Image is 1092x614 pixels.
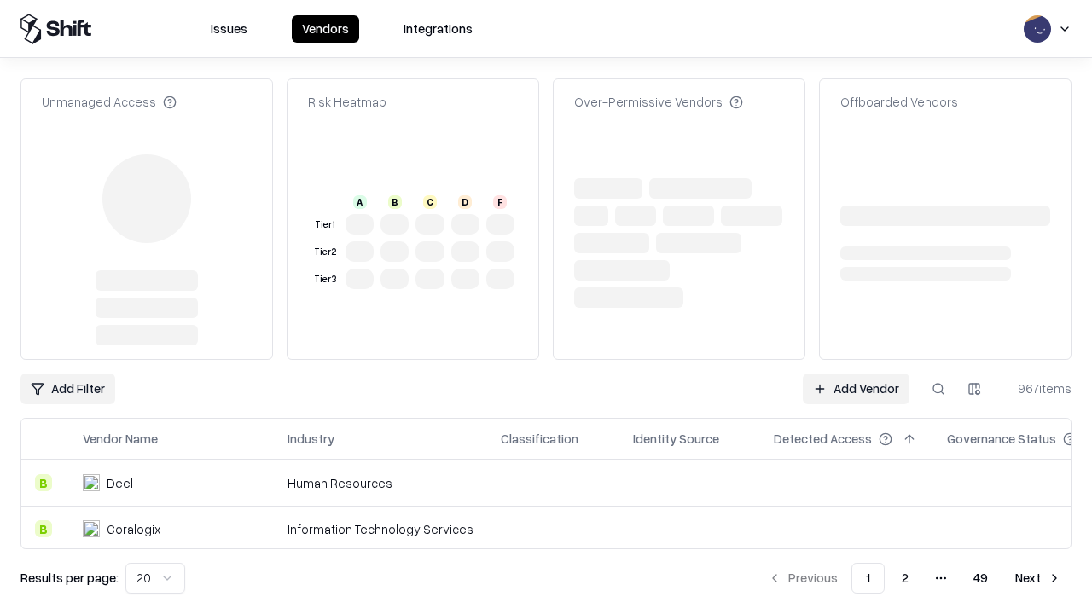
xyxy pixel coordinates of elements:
div: - [501,520,606,538]
div: Risk Heatmap [308,93,386,111]
div: D [458,195,472,209]
div: - [633,520,746,538]
div: Tier 2 [311,245,339,259]
button: 2 [888,563,922,594]
div: Coralogix [107,520,160,538]
button: Vendors [292,15,359,43]
div: B [388,195,402,209]
div: B [35,520,52,537]
button: 49 [960,563,1002,594]
div: Human Resources [288,474,473,492]
div: Offboarded Vendors [840,93,958,111]
div: A [353,195,367,209]
div: Deel [107,474,133,492]
button: 1 [851,563,885,594]
div: 967 items [1003,379,1072,397]
a: Add Vendor [803,374,909,404]
div: - [774,474,920,492]
button: Issues [200,15,258,43]
div: Governance Status [947,430,1056,448]
div: Tier 1 [311,217,339,232]
p: Results per page: [20,569,119,587]
div: Vendor Name [83,430,158,448]
button: Integrations [393,15,483,43]
div: Over-Permissive Vendors [574,93,743,111]
div: Unmanaged Access [42,93,177,111]
button: Add Filter [20,374,115,404]
div: B [35,474,52,491]
img: Deel [83,474,100,491]
div: - [633,474,746,492]
nav: pagination [758,563,1072,594]
img: Coralogix [83,520,100,537]
div: C [423,195,437,209]
div: Tier 3 [311,272,339,287]
div: Information Technology Services [288,520,473,538]
div: - [501,474,606,492]
div: Detected Access [774,430,872,448]
div: Industry [288,430,334,448]
div: Identity Source [633,430,719,448]
div: Classification [501,430,578,448]
div: - [774,520,920,538]
div: F [493,195,507,209]
button: Next [1005,563,1072,594]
